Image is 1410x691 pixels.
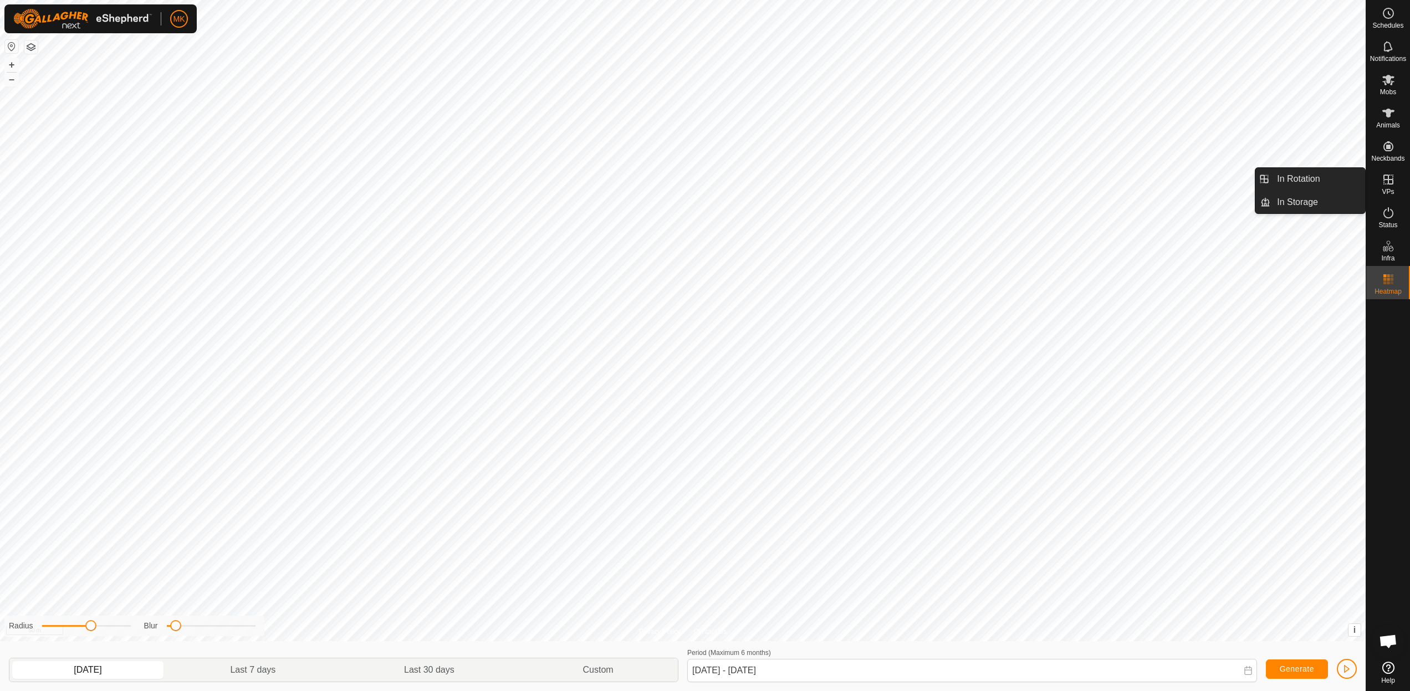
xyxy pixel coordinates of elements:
[1266,659,1328,679] button: Generate
[404,663,454,677] span: Last 30 days
[74,663,101,677] span: [DATE]
[1376,122,1400,129] span: Animals
[13,9,152,29] img: Gallagher Logo
[1270,191,1365,213] a: In Storage
[5,73,18,86] button: –
[1280,664,1314,673] span: Generate
[1375,288,1402,295] span: Heatmap
[1381,255,1394,262] span: Infra
[1370,55,1406,62] span: Notifications
[583,663,614,677] span: Custom
[639,627,681,637] a: Privacy Policy
[1255,168,1365,190] li: In Rotation
[1380,89,1396,95] span: Mobs
[1382,188,1394,195] span: VPs
[1366,657,1410,688] a: Help
[1371,155,1404,162] span: Neckbands
[1353,625,1356,634] span: i
[230,663,275,677] span: Last 7 days
[5,40,18,53] button: Reset Map
[1270,168,1365,190] a: In Rotation
[144,620,158,632] label: Blur
[24,40,38,54] button: Map Layers
[694,627,727,637] a: Contact Us
[1372,22,1403,29] span: Schedules
[1372,625,1405,658] a: Open chat
[1381,677,1395,684] span: Help
[1277,196,1318,209] span: In Storage
[1378,222,1397,228] span: Status
[1255,191,1365,213] li: In Storage
[687,649,771,657] label: Period (Maximum 6 months)
[173,13,185,25] span: MK
[5,58,18,71] button: +
[1348,624,1361,636] button: i
[9,620,33,632] label: Radius
[1277,172,1320,186] span: In Rotation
